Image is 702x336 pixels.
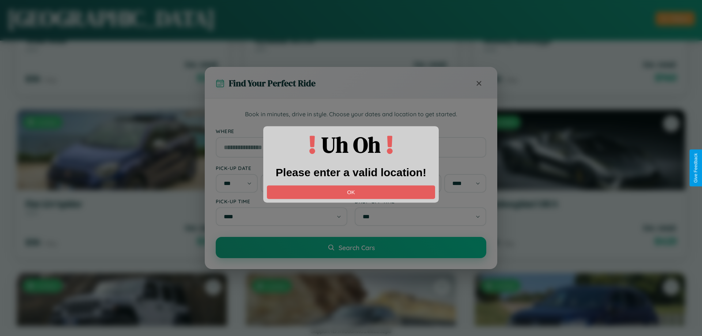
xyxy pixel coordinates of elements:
[355,165,486,171] label: Drop-off Date
[216,128,486,134] label: Where
[216,198,347,204] label: Pick-up Time
[355,198,486,204] label: Drop-off Time
[216,165,347,171] label: Pick-up Date
[216,110,486,119] p: Book in minutes, drive in style. Choose your dates and location to get started.
[229,77,316,89] h3: Find Your Perfect Ride
[339,243,375,252] span: Search Cars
